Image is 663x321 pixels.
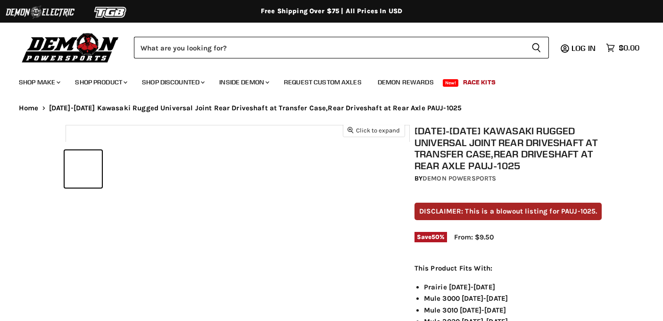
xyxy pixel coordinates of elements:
li: Mule 3000 [DATE]-[DATE] [424,293,602,304]
a: Demon Powersports [423,174,496,182]
li: Prairie [DATE]-[DATE] [424,281,602,293]
button: Search [524,37,549,58]
span: 50 [431,233,439,240]
span: [DATE]-[DATE] Kawasaki Rugged Universal Joint Rear Driveshaft at Transfer Case,Rear Driveshaft at... [49,104,462,112]
a: Inside Demon [212,73,275,92]
a: Request Custom Axles [277,73,369,92]
img: TGB Logo 2 [75,3,146,21]
button: Click to expand [343,124,405,137]
img: Demon Electric Logo 2 [5,3,75,21]
img: Demon Powersports [19,31,122,64]
span: New! [443,79,459,87]
span: From: $9.50 [454,233,494,241]
a: Shop Make [12,73,66,92]
form: Product [134,37,549,58]
span: $0.00 [619,43,639,52]
p: DISCLAIMER: This is a blowout listing for PAUJ-1025. [414,203,602,220]
a: $0.00 [601,41,644,55]
a: Shop Discounted [135,73,210,92]
li: Mule 3010 [DATE]-[DATE] [424,305,602,316]
a: Demon Rewards [371,73,441,92]
ul: Main menu [12,69,637,92]
span: Save % [414,232,447,242]
h1: [DATE]-[DATE] Kawasaki Rugged Universal Joint Rear Driveshaft at Transfer Case,Rear Driveshaft at... [414,125,602,172]
a: Home [19,104,39,112]
input: Search [134,37,524,58]
span: Click to expand [348,127,400,134]
a: Race Kits [456,73,503,92]
p: This Product Fits With: [414,263,602,274]
a: Shop Product [68,73,133,92]
div: by [414,173,602,184]
button: 2002-2012 Kawasaki Rugged Universal Joint Rear Driveshaft at Transfer Case,Rear Driveshaft at Rea... [65,150,102,188]
a: Log in [567,44,601,52]
span: Log in [572,43,596,53]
